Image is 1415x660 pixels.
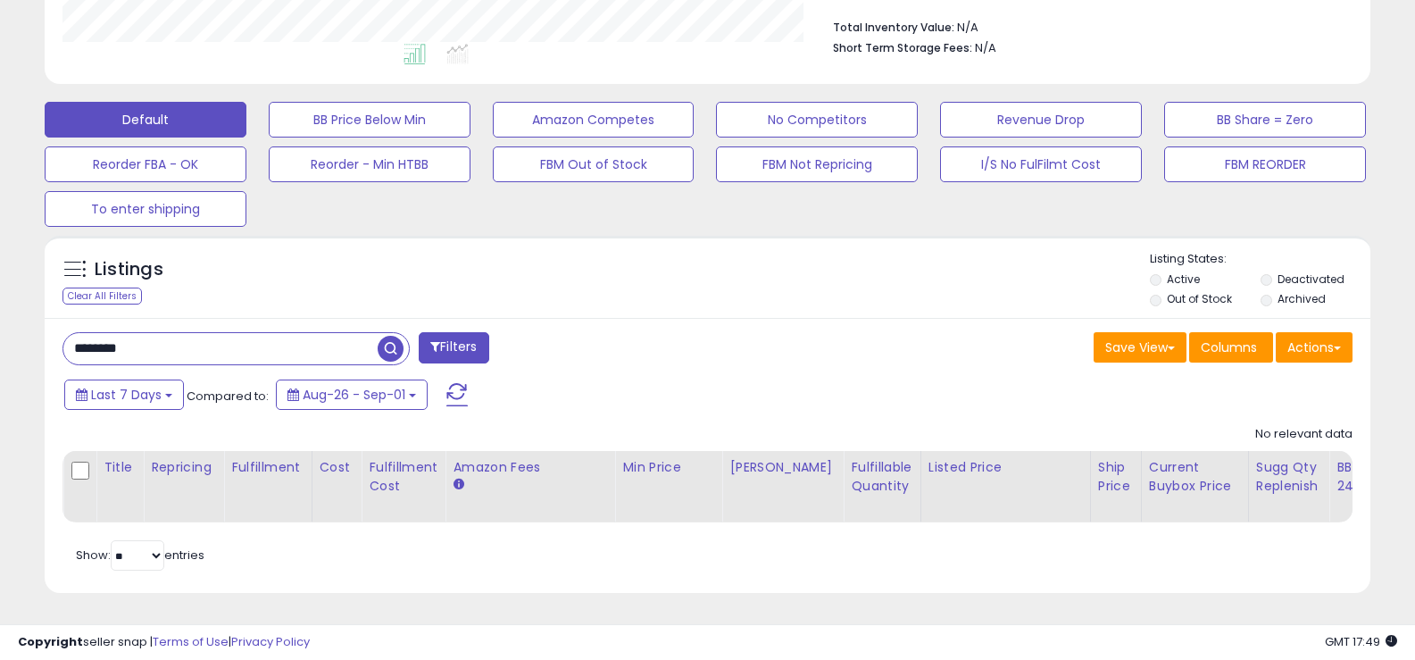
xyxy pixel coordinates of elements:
[851,458,912,496] div: Fulfillable Quantity
[231,458,304,477] div: Fulfillment
[1189,332,1273,363] button: Columns
[1256,458,1322,496] div: Sugg Qty Replenish
[91,386,162,404] span: Last 7 Days
[1164,146,1366,182] button: FBM REORDER
[45,191,246,227] button: To enter shipping
[975,39,996,56] span: N/A
[833,40,972,55] b: Short Term Storage Fees:
[62,288,142,305] div: Clear All Filters
[153,633,229,650] a: Terms of Use
[76,547,204,564] span: Show: entries
[940,146,1142,182] button: I/S No FulFilmt Cost
[18,634,310,651] div: seller snap | |
[716,146,918,182] button: FBM Not Repricing
[1167,272,1200,287] label: Active
[276,380,428,410] button: Aug-26 - Sep-01
[95,257,163,282] h5: Listings
[928,458,1083,477] div: Listed Price
[303,386,405,404] span: Aug-26 - Sep-01
[493,102,695,138] button: Amazon Competes
[716,102,918,138] button: No Competitors
[1325,633,1397,650] span: 2025-09-9 17:49 GMT
[622,458,714,477] div: Min Price
[320,458,354,477] div: Cost
[1276,332,1353,363] button: Actions
[151,458,216,477] div: Repricing
[493,146,695,182] button: FBM Out of Stock
[187,388,269,405] span: Compared to:
[104,458,136,477] div: Title
[1149,458,1241,496] div: Current Buybox Price
[1255,426,1353,443] div: No relevant data
[1201,338,1257,356] span: Columns
[269,146,470,182] button: Reorder - Min HTBB
[1278,291,1326,306] label: Archived
[940,102,1142,138] button: Revenue Drop
[1278,272,1344,287] label: Deactivated
[833,20,954,35] b: Total Inventory Value:
[1248,451,1329,522] th: Please note that this number is a calculation based on your required days of coverage and your ve...
[419,332,488,363] button: Filters
[269,102,470,138] button: BB Price Below Min
[231,633,310,650] a: Privacy Policy
[1098,458,1134,496] div: Ship Price
[369,458,437,496] div: Fulfillment Cost
[1336,458,1402,496] div: BB Share 24h.
[453,458,607,477] div: Amazon Fees
[1164,102,1366,138] button: BB Share = Zero
[1167,291,1232,306] label: Out of Stock
[18,633,83,650] strong: Copyright
[1150,251,1370,268] p: Listing States:
[453,477,463,493] small: Amazon Fees.
[45,146,246,182] button: Reorder FBA - OK
[64,380,184,410] button: Last 7 Days
[729,458,836,477] div: [PERSON_NAME]
[833,15,1339,37] li: N/A
[1094,332,1186,363] button: Save View
[45,102,246,138] button: Default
